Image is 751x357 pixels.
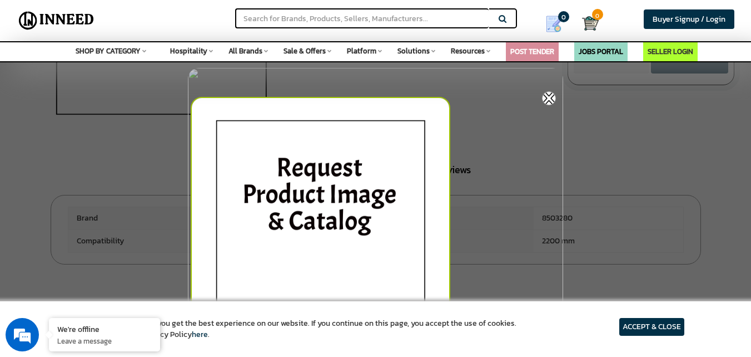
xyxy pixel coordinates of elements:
span: SHOP BY CATEGORY [76,46,141,56]
article: We use cookies to ensure you get the best experience on our website. If you continue on this page... [67,318,516,340]
p: Leave a message [57,336,152,346]
img: Show My Quotes [545,16,562,32]
span: 0 [558,11,569,22]
a: here [192,329,208,340]
a: SELLER LOGIN [648,46,693,57]
span: Platform [347,46,376,56]
input: Search for Brands, Products, Sellers, Manufacturers... [235,8,489,28]
a: my Quotes 0 [533,11,582,37]
img: inneed-close-icon.png [542,91,556,105]
article: ACCEPT & CLOSE [619,318,684,336]
span: Hospitality [170,46,207,56]
span: Buyer Signup / Login [653,13,725,25]
span: Resources [451,46,485,56]
span: Sale & Offers [284,46,326,56]
a: JOBS PORTAL [579,46,623,57]
a: Cart 0 [582,11,589,36]
a: POST TENDER [510,46,554,57]
span: 0 [592,9,603,20]
img: Cart [582,15,599,32]
div: We're offline [57,324,152,334]
a: Buyer Signup / Login [644,9,734,29]
img: Inneed.Market [15,7,98,35]
span: Solutions [397,46,430,56]
span: All Brands [228,46,262,56]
